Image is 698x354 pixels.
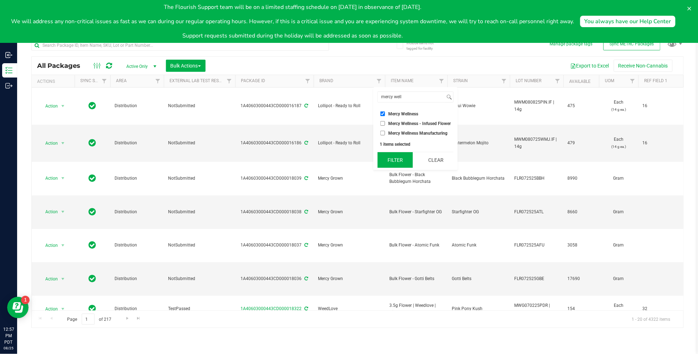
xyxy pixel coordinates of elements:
span: FLR072525AFU [514,242,559,249]
span: select [59,304,67,314]
span: Mercy Wellness Manufacturing [388,131,447,135]
span: In Sync [89,207,96,217]
span: Sync METRC Packages [610,41,654,46]
span: select [59,240,67,250]
span: Action [39,173,58,183]
inline-svg: Outbound [5,82,12,89]
div: 1A40603000443CD000018038 [234,209,315,215]
span: Each [603,99,634,113]
a: UOM [605,78,614,83]
a: Available [569,79,591,84]
a: Filter [223,75,235,87]
span: Sync from Compliance System [304,209,308,214]
a: Brand [319,78,333,83]
button: Sync METRC Packages [603,38,661,50]
iframe: Resource center unread badge [21,296,30,304]
span: In Sync [89,138,96,148]
div: 1A40603000443CD000016187 [234,103,315,109]
span: 1 - 20 of 4322 items [626,314,676,324]
span: 17690 [568,275,595,282]
a: Item Name [391,78,414,83]
a: Package ID [241,78,265,83]
p: 12:57 PM PDT [3,326,14,345]
span: Action [39,240,58,250]
a: External Lab Test Result [170,78,226,83]
span: MWM080725WMJ.IF | 14g [514,136,559,150]
span: 8990 [568,175,595,182]
span: Mercy Grown [318,275,381,282]
a: Filter [436,75,447,87]
span: Action [39,207,58,217]
span: Gotti Belts [452,275,506,282]
span: Action [39,138,58,148]
input: Mercy Wellness Manufacturing [380,131,385,135]
span: All Packages [37,62,87,70]
input: Search Package ID, Item Name, SKU, Lot or Part Number... [31,40,329,51]
span: Action [39,274,58,284]
span: Distribution [115,103,160,109]
span: Sync from Compliance System [304,306,308,311]
span: Action [39,304,58,314]
a: Filter [98,75,110,87]
span: In Sync [89,240,96,250]
a: Strain [453,78,468,83]
button: Bulk Actions [166,60,206,72]
span: Sync from Compliance System [304,176,308,181]
span: Each [603,302,634,316]
button: Manage package tags [550,41,593,47]
span: WeedLove [318,305,381,312]
span: 3.5g Flower | Weedlove | Pink Pony Kush [389,302,443,316]
span: MWG070225PDR | 3.5g [514,302,559,316]
span: Distribution [115,175,160,182]
span: Distribution [115,305,160,312]
span: Sync from Compliance System [304,276,308,281]
a: Go to the last page [133,314,144,323]
span: Mercy Wellness - Infused Flower [388,121,451,126]
a: Ref Field 1 [644,78,667,83]
p: (3.5 g ea.) [603,309,634,316]
span: In Sync [89,101,96,111]
span: Gram [603,275,634,282]
span: Sync from Compliance System [304,103,308,108]
span: FLR072525ATL [514,209,559,215]
span: NotSubmitted [168,175,231,182]
a: Sync Status [80,78,108,83]
span: NotSubmitted [168,140,231,146]
span: 3058 [568,242,595,249]
a: 1A40603000443CD000018322 [241,306,302,311]
span: Mercy Grown [318,209,381,215]
span: TestPassed [168,305,231,312]
span: In Sync [89,274,96,284]
span: Pink Pony Kush [452,305,506,312]
span: NotSubmitted [168,242,231,249]
span: 16 [643,103,697,109]
input: 1 [82,314,95,325]
a: Filter [373,75,385,87]
span: Lollipot - Ready to Roll [318,103,381,109]
span: select [59,101,67,111]
a: Filter [552,75,563,87]
span: Lollipot - Ready to Roll [318,140,381,146]
a: Area [116,78,127,83]
span: select [59,173,67,183]
span: 32 [643,305,697,312]
span: Sync from Compliance System [304,243,308,248]
inline-svg: Inbound [5,51,12,59]
a: Filter [498,75,510,87]
span: Include items not tagged for facility [406,40,442,51]
span: Distribution [115,209,160,215]
div: 1A40603000443CD000016186 [234,140,315,146]
span: Distribution [115,140,160,146]
span: 479 [568,140,595,146]
div: 1A40603000443CD000018037 [234,242,315,249]
span: select [59,274,67,284]
div: You always have our Help Center [585,17,671,26]
div: Actions [37,79,72,84]
span: Bulk Flower - Gotti Belts [389,275,443,282]
span: Mercy Grown [318,175,381,182]
span: NotSubmitted [168,209,231,215]
input: Mercy Wellness [380,111,385,116]
span: 154 [568,305,595,312]
span: 8660 [568,209,595,215]
span: Page of 217 [61,314,117,325]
